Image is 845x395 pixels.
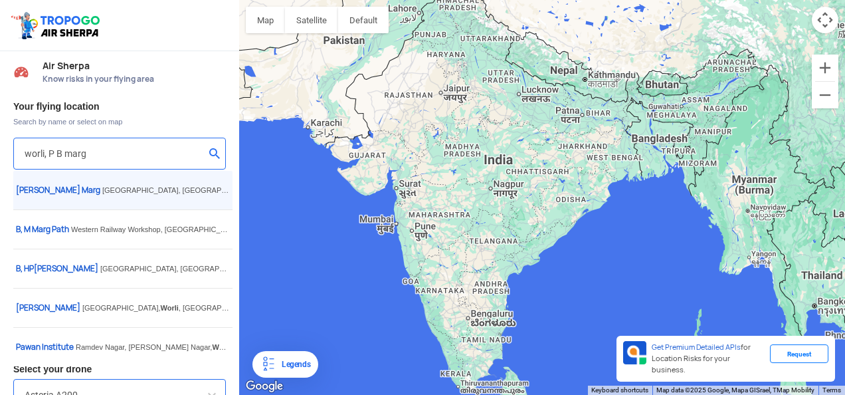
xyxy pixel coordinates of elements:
[13,64,29,80] img: Risk Scores
[43,74,226,84] span: Know risks in your flying area
[16,185,102,196] span: [PERSON_NAME] Marg
[646,341,770,376] div: for Location Risks for your business.
[276,356,310,372] div: Legends
[16,224,21,235] span: B
[242,378,286,395] a: Open this area in Google Maps (opens a new window)
[82,304,339,312] span: [GEOGRAPHIC_DATA], , [GEOGRAPHIC_DATA], [GEOGRAPHIC_DATA]
[76,343,391,351] span: Ramdev Nagar, [PERSON_NAME] Nagar, , [GEOGRAPHIC_DATA], [GEOGRAPHIC_DATA]
[161,304,179,312] span: Worli
[29,263,34,274] span: P
[16,263,21,274] span: B
[16,263,100,274] span: , H [PERSON_NAME]
[812,55,838,81] button: Zoom in
[16,303,80,313] span: [PERSON_NAME]
[13,116,226,127] span: Search by name or select on map
[260,356,276,372] img: Legends
[812,82,838,108] button: Zoom out
[656,386,814,394] span: Map data ©2025 Google, Mapa GISrael, TMap Mobility
[71,225,401,233] span: Western Railway Workshop, [GEOGRAPHIC_DATA], [GEOGRAPHIC_DATA], [GEOGRAPHIC_DATA]
[13,102,226,111] h3: Your flying location
[43,61,226,71] span: Air Sherpa
[591,386,648,395] button: Keyboard shortcuts
[100,265,417,273] span: [GEOGRAPHIC_DATA], [GEOGRAPHIC_DATA], [GEOGRAPHIC_DATA], [GEOGRAPHIC_DATA]
[16,342,74,352] span: Pawan Institute
[242,378,286,395] img: Google
[770,344,828,363] div: Request
[285,7,338,33] button: Show satellite imagery
[13,364,226,374] h3: Select your drone
[10,10,104,41] img: ic_tgdronemaps.svg
[25,146,205,162] input: Search your flying location
[652,342,741,352] span: Get Premium Detailed APIs
[812,7,838,33] button: Map camera controls
[102,186,419,194] span: [GEOGRAPHIC_DATA], [GEOGRAPHIC_DATA], [GEOGRAPHIC_DATA], [GEOGRAPHIC_DATA]
[212,343,230,351] span: Worli
[246,7,285,33] button: Show street map
[623,341,646,364] img: Premium APIs
[16,224,71,235] span: , M Marg Path
[822,386,841,394] a: Terms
